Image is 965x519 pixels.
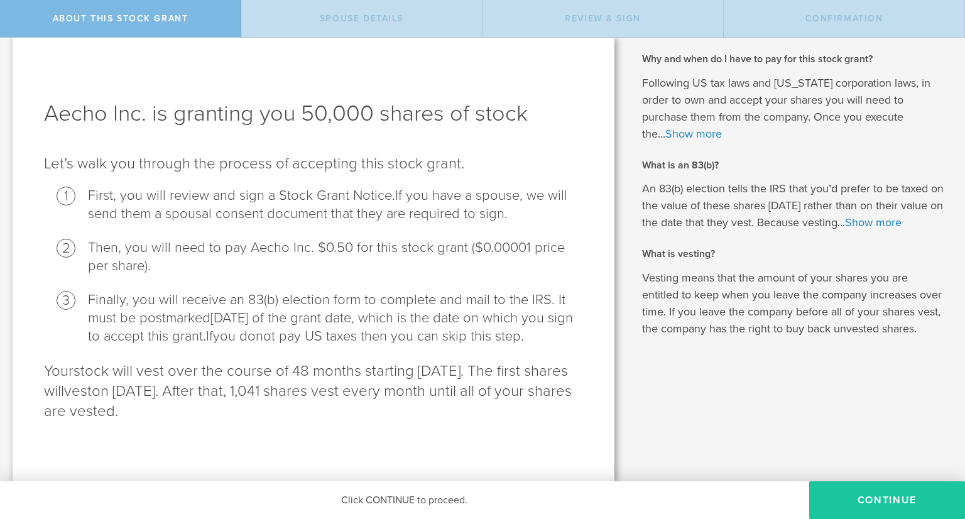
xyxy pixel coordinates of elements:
[44,154,583,174] p: Let’s walk you through the process of accepting this stock grant .
[88,310,573,344] span: [DATE] of the grant date, which is the date on which you sign to accept this grant.
[805,13,883,24] span: Confirmation
[845,216,902,229] a: Show more
[88,291,583,346] li: Finally, you will receive an 83(b) election form to complete and mail to the IRS . It must be pos...
[665,127,722,141] a: Show more
[44,361,583,422] p: stock will vest over the course of 48 months starting [DATE]. The first shares will on [DATE]. Af...
[88,187,583,223] li: First, you will review and sign a Stock Grant Notice.
[642,270,946,337] p: Vesting means that the amount of your shares you are entitled to keep when you leave the company ...
[642,75,946,143] p: Following US tax laws and [US_STATE] corporation laws, in order to own and accept your shares you...
[642,52,946,66] h2: Why and when do I have to pay for this stock grant?
[642,158,946,172] h2: What is an 83(b)?
[64,382,92,400] span: vest
[213,328,256,344] span: you do
[320,13,403,24] span: Spouse Details
[88,239,583,275] li: Then, you will need to pay Aecho Inc. $0.50 for this stock grant ($0.00001 price per share).
[44,362,74,380] span: Your
[565,13,641,24] span: Review & Sign
[902,421,965,481] iframe: Chat Widget
[44,99,583,129] h1: Aecho Inc. is granting you 50,000 shares of stock
[642,180,946,231] p: An 83(b) election tells the IRS that you’d prefer to be taxed on the value of these shares [DATE]...
[53,13,188,24] span: About this stock grant
[642,247,946,261] h2: What is vesting?
[809,481,965,519] button: CONTINUE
